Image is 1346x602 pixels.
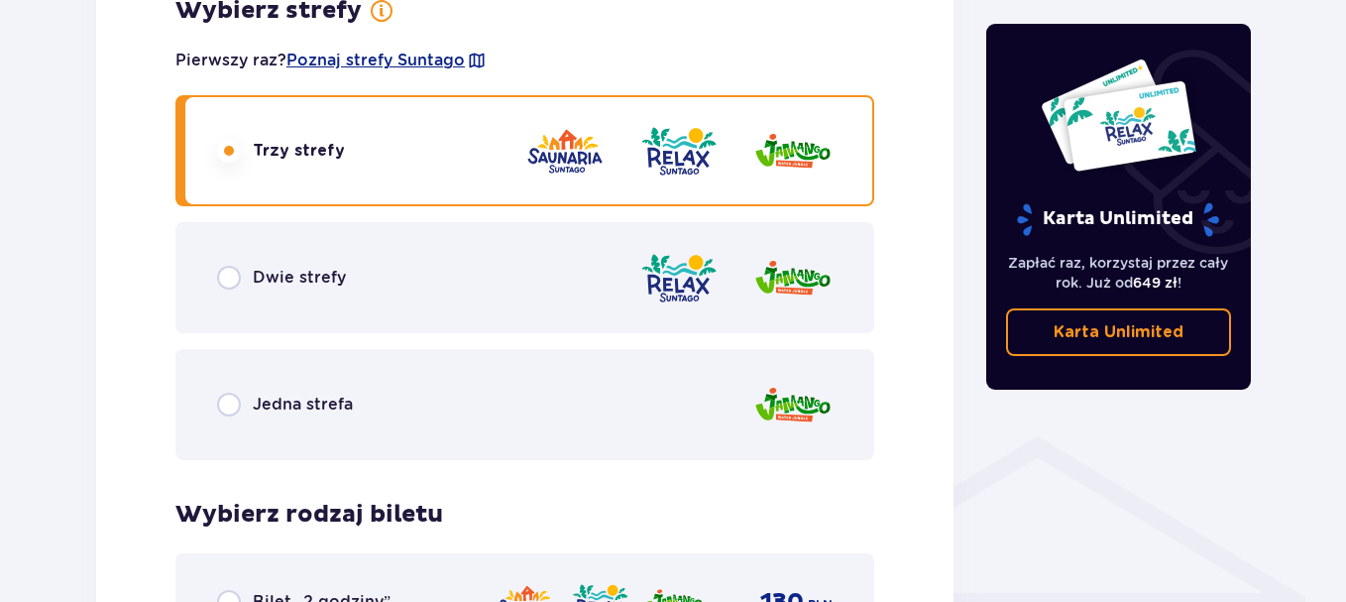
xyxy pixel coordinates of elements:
[753,377,833,433] img: zone logo
[753,250,833,306] img: zone logo
[525,123,605,180] img: zone logo
[1015,202,1221,237] p: Karta Unlimited
[253,267,346,289] p: Dwie strefy
[253,140,345,162] p: Trzy strefy
[639,123,719,180] img: zone logo
[175,500,443,530] p: Wybierz rodzaj biletu
[1054,321,1183,343] p: Karta Unlimited
[1006,308,1232,356] a: Karta Unlimited
[253,394,353,416] p: Jedna strefa
[639,250,719,306] img: zone logo
[286,50,465,71] a: Poznaj strefy Suntago
[1006,253,1232,293] p: Zapłać raz, korzystaj przez cały rok. Już od !
[175,50,487,71] p: Pierwszy raz?
[1133,275,1178,291] span: 649 zł
[753,123,833,180] img: zone logo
